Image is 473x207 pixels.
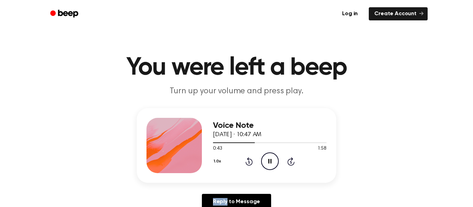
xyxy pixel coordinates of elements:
span: [DATE] · 10:47 AM [213,132,261,138]
a: Beep [45,7,84,21]
button: 1.0x [213,156,223,167]
a: Log in [335,6,365,22]
h3: Voice Note [213,121,327,130]
h1: You were left a beep [59,55,414,80]
span: 0:43 [213,145,222,152]
p: Turn up your volume and press play. [104,86,369,97]
span: 1:58 [318,145,327,152]
a: Create Account [369,7,428,20]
